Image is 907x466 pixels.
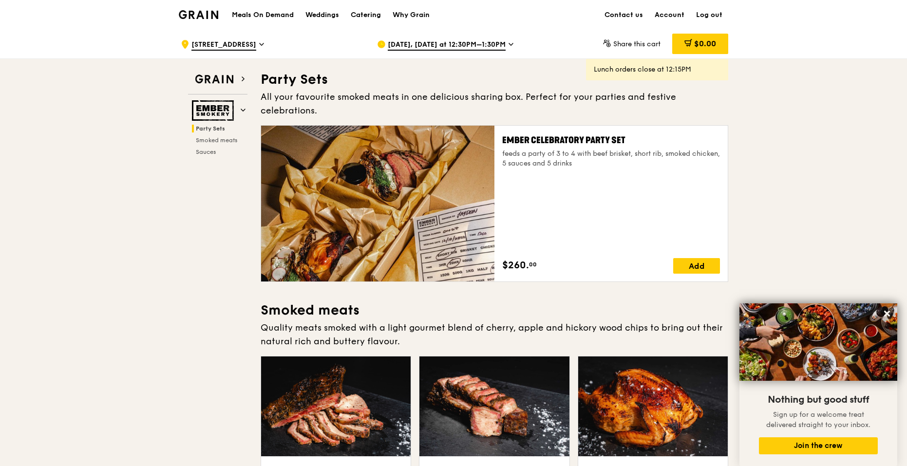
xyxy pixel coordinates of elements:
[759,437,878,454] button: Join the crew
[192,100,237,121] img: Ember Smokery web logo
[502,258,529,273] span: $260.
[345,0,387,30] a: Catering
[599,0,649,30] a: Contact us
[179,10,218,19] img: Grain
[196,125,225,132] span: Party Sets
[690,0,728,30] a: Log out
[613,40,661,48] span: Share this cart
[649,0,690,30] a: Account
[502,149,720,168] div: feeds a party of 3 to 4 with beef brisket, short rib, smoked chicken, 5 sauces and 5 drinks
[502,133,720,147] div: Ember Celebratory Party Set
[305,0,339,30] div: Weddings
[387,0,435,30] a: Why Grain
[192,71,237,88] img: Grain web logo
[529,261,537,268] span: 00
[261,90,728,117] div: All your favourite smoked meats in one delicious sharing box. Perfect for your parties and festiv...
[393,0,430,30] div: Why Grain
[594,65,720,75] div: Lunch orders close at 12:15PM
[351,0,381,30] div: Catering
[766,410,870,429] span: Sign up for a welcome treat delivered straight to your inbox.
[196,149,216,155] span: Sauces
[232,10,294,20] h1: Meals On Demand
[739,303,897,381] img: DSC07876-Edit02-Large.jpeg
[261,301,728,319] h3: Smoked meats
[300,0,345,30] a: Weddings
[694,39,716,48] span: $0.00
[879,306,895,321] button: Close
[768,394,869,406] span: Nothing but good stuff
[673,258,720,274] div: Add
[196,137,237,144] span: Smoked meats
[388,40,506,51] span: [DATE], [DATE] at 12:30PM–1:30PM
[191,40,256,51] span: [STREET_ADDRESS]
[261,71,728,88] h3: Party Sets
[261,321,728,348] div: Quality meats smoked with a light gourmet blend of cherry, apple and hickory wood chips to bring ...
